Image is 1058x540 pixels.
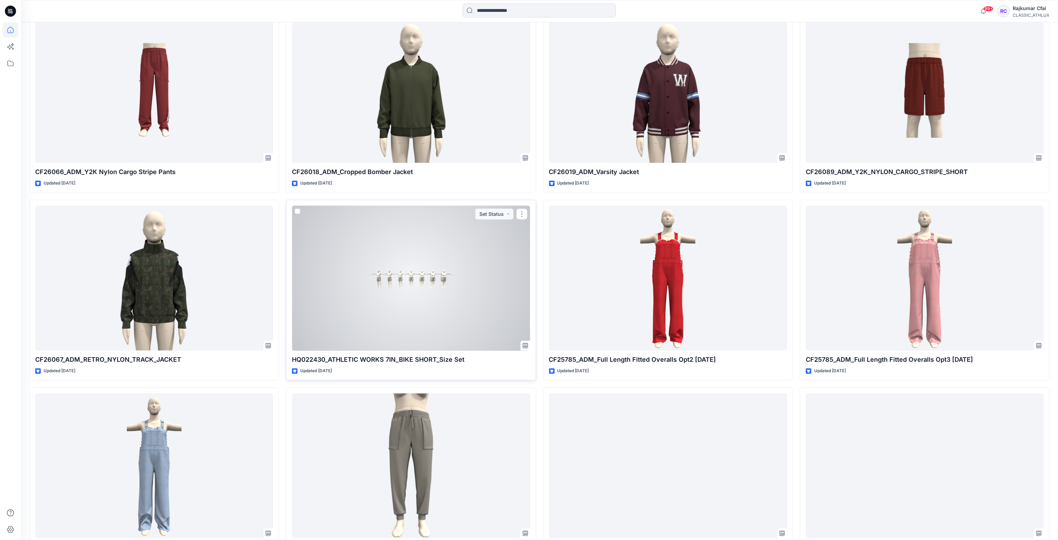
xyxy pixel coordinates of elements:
[292,18,530,163] a: CF26018_ADM_Cropped Bomber Jacket
[292,167,530,177] p: CF26018_ADM_Cropped Bomber Jacket
[1013,4,1049,13] div: Rajkumar Cfai
[814,367,846,375] p: Updated [DATE]
[35,206,273,351] a: CF26067_ADM_RETRO_NYLON_TRACK_JACKET
[983,6,994,11] span: 99+
[549,393,787,539] a: MM26050_ADM_FAVORITE BRUSHED BACK CREW 08SEP25
[44,367,75,375] p: Updated [DATE]
[35,167,273,177] p: CF26066_ADM_Y2K Nylon Cargo Stripe Pants
[814,180,846,187] p: Updated [DATE]
[292,206,530,351] a: HQ022430_ATHLETIC WORKS 7IN_BIKE SHORT_Size Set
[1013,13,1049,18] div: CLASSIC_ATHLUX
[806,206,1044,351] a: CF25785_ADM_Full Length Fitted Overalls Opt3 10SEP25
[300,367,332,375] p: Updated [DATE]
[35,355,273,365] p: CF26067_ADM_RETRO_NYLON_TRACK_JACKET
[806,167,1044,177] p: CF26089_ADM_Y2K_NYLON_CARGO_STRIPE_SHORT
[549,18,787,163] a: CF26019_ADM_Varsity Jacket
[300,180,332,187] p: Updated [DATE]
[806,355,1044,365] p: CF25785_ADM_Full Length Fitted Overalls Opt3 [DATE]
[44,180,75,187] p: Updated [DATE]
[549,167,787,177] p: CF26019_ADM_Varsity Jacket
[997,5,1010,17] div: RC
[292,393,530,539] a: CF25780_ADM_Hybrid Jogger 08SEP25 rev
[557,367,589,375] p: Updated [DATE]
[292,355,530,365] p: HQ022430_ATHLETIC WORKS 7IN_BIKE SHORT_Size Set
[806,18,1044,163] a: CF26089_ADM_Y2K_NYLON_CARGO_STRIPE_SHORT
[806,393,1044,539] a: CF25963_AFM_Premium Fleece Oversized Full Zip Hoodie 29AUG25
[35,18,273,163] a: CF26066_ADM_Y2K Nylon Cargo Stripe Pants
[35,393,273,539] a: CF25785_ADM_Full Length Fitted Overalls Opt1 10SEP25
[549,206,787,351] a: CF25785_ADM_Full Length Fitted Overalls Opt2 10SEP25
[549,355,787,365] p: CF25785_ADM_Full Length Fitted Overalls Opt2 [DATE]
[557,180,589,187] p: Updated [DATE]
